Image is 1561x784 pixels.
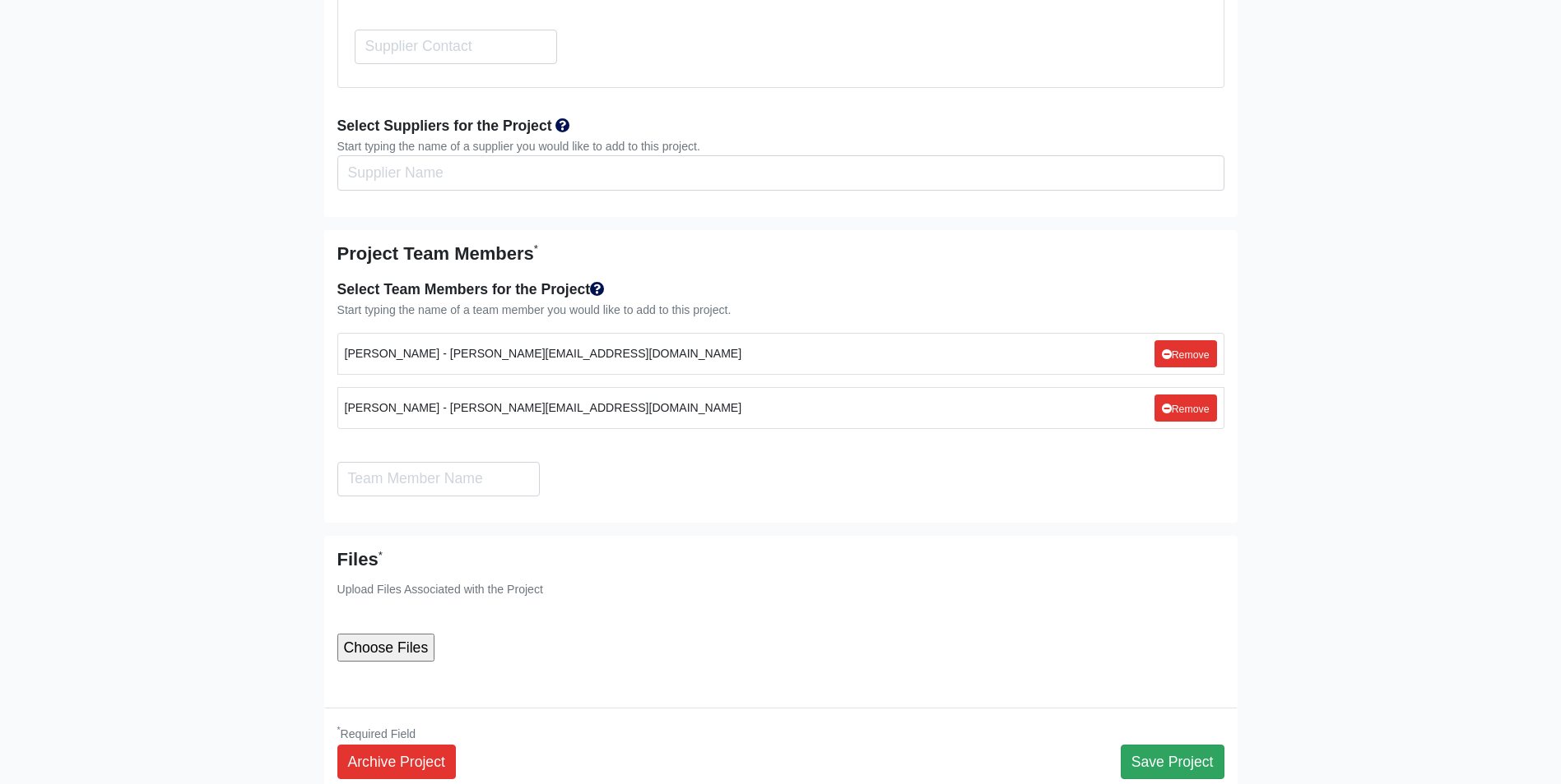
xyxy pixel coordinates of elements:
[1121,745,1224,779] button: Save Project
[1162,349,1210,361] small: Remove
[337,155,1224,190] input: Search
[1162,404,1210,415] small: Remove
[337,745,456,779] a: Archive Project
[337,727,416,740] small: Required Field
[355,30,557,64] input: Search
[337,281,606,297] strong: Select Team Members for the Project
[337,137,1224,156] div: Start typing the name of a supplier you would like to add to this project.
[337,549,1224,570] h5: Files
[337,118,552,134] strong: Select Suppliers for the Project
[337,583,543,596] small: Upload Files Associated with the Project
[345,399,742,417] small: [PERSON_NAME] - [PERSON_NAME][EMAIL_ADDRESS][DOMAIN_NAME]
[337,462,540,496] input: Search
[345,344,742,363] small: [PERSON_NAME] - [PERSON_NAME][EMAIL_ADDRESS][DOMAIN_NAME]
[1154,394,1217,422] a: Remove
[1154,340,1217,367] a: Remove
[337,243,1224,265] h5: Project Team Members
[337,301,1224,320] div: Start typing the name of a team member you would like to add to this project.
